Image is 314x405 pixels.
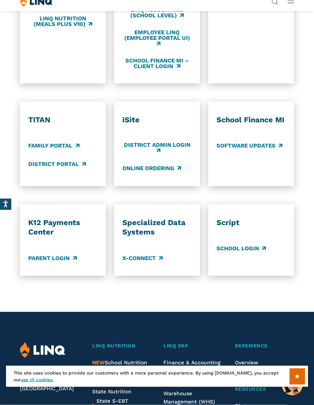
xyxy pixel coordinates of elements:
[235,343,268,349] span: Experience
[216,218,286,228] h3: Script
[122,6,192,19] a: LINQ Accounting (school level)
[122,57,192,70] a: School Finance MI – Client Login
[216,244,266,253] a: School Login
[28,254,76,262] a: Parent Login
[92,343,136,349] span: LINQ Nutrition
[235,342,294,350] a: Experience
[163,359,221,365] a: Finance & Accounting
[6,366,308,387] div: This site uses cookies to provide our customers with a more personal experience. By using [DOMAIN...
[28,160,85,168] a: District Portal
[92,359,147,374] span: School Nutrition Suite
[92,359,147,374] a: NEWSchool Nutrition Suite
[20,342,66,358] img: LINQ | K‑12 Software
[122,254,163,262] a: X-Connect
[92,359,105,365] span: NEW
[163,342,223,350] a: LINQ ERP
[28,218,98,237] h3: K12 Payments Center
[28,15,98,27] a: LINQ Nutrition (Meals Plus v10)
[122,142,192,154] a: District Admin Login
[235,359,258,365] a: Overview
[216,142,282,150] a: Software Updates
[21,377,53,382] a: use of cookies.
[28,115,98,125] h3: TITAN
[28,142,79,150] a: Family Portal
[216,115,286,125] h3: School Finance MI
[92,342,151,350] a: LINQ Nutrition
[122,29,192,47] a: Employee LINQ (Employee Portal UI)
[163,343,188,349] span: LINQ ERP
[122,218,192,237] h3: Specialized Data Systems
[122,115,192,125] h3: iSite
[122,164,181,172] a: Online Ordering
